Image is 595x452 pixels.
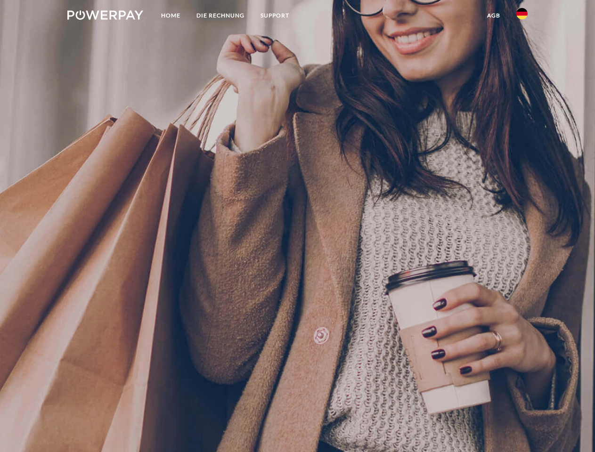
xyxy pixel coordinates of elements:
[479,7,508,24] a: agb
[188,7,253,24] a: DIE RECHNUNG
[67,10,143,20] img: logo-powerpay-white.svg
[516,8,528,19] img: de
[253,7,297,24] a: SUPPORT
[153,7,188,24] a: Home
